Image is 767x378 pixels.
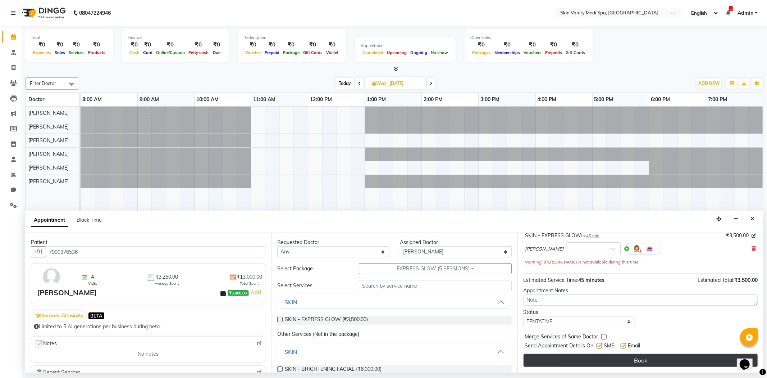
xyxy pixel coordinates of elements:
div: ₹0 [543,41,564,49]
a: 12:00 PM [308,94,334,105]
span: ₹3,250.00 [155,273,178,281]
input: 2025-10-08 [387,78,423,89]
span: Block Time [77,217,102,223]
span: Doctor [28,96,44,103]
i: Edit price [752,234,756,238]
span: | [248,288,262,297]
div: ₹0 [141,41,154,49]
span: Services [67,50,86,55]
span: 4 [91,273,94,281]
span: Voucher [243,50,263,55]
div: ₹0 [281,41,301,49]
span: 45 min [586,233,600,238]
div: ₹0 [53,41,67,49]
div: Patient [31,239,265,246]
span: ADD NEW [698,81,720,86]
span: No show [429,50,450,55]
div: Requested Doctor [277,239,389,246]
input: Search by Name/Mobile/Email/Code [46,246,265,257]
span: BETA [88,312,104,319]
div: Select Package [272,265,353,273]
img: Interior.png [645,244,654,253]
a: 5:00 PM [593,94,615,105]
a: 7:00 PM [706,94,729,105]
span: Card [141,50,154,55]
span: Wallet [324,50,340,55]
small: for [581,233,600,238]
span: ₹3,500.00 [734,277,758,283]
span: Online/Custom [154,50,187,55]
a: 1:00 PM [365,94,388,105]
span: [PERSON_NAME] [28,151,69,157]
span: SMS [604,342,615,351]
span: ₹3,400.00 [228,290,248,296]
a: 3:00 PM [479,94,501,105]
span: Packages [470,50,493,55]
button: SKIN [280,296,508,309]
div: ₹0 [86,41,107,49]
span: Recent Services [34,369,81,377]
span: Expenses [31,50,53,55]
button: Book [524,354,758,367]
span: Completed [361,50,385,55]
span: Today [336,78,354,89]
button: +91 [31,246,46,257]
div: Appointment [361,43,450,49]
span: Wed [370,81,387,86]
b: 08047224946 [79,3,111,23]
div: SKIN [284,347,297,356]
span: No notes [138,350,159,358]
div: [PERSON_NAME] [37,287,97,298]
a: Add [250,288,262,297]
a: 8:00 AM [81,94,104,105]
span: Appointment [31,214,68,227]
span: Filter Doctor [30,80,56,86]
span: Visits [88,281,97,286]
span: Sales [53,50,67,55]
div: ₹0 [31,41,53,49]
span: Ongoing [408,50,429,55]
div: ₹0 [263,41,281,49]
span: Cash [128,50,141,55]
span: 45 minutes [579,277,605,283]
div: ₹0 [67,41,86,49]
span: [PERSON_NAME] [28,110,69,116]
span: Prepaid [263,50,281,55]
div: ₹0 [154,41,187,49]
div: Status [524,309,635,316]
span: Total Spent [240,281,259,286]
button: Generate AI Insights [35,311,85,321]
a: 4:00 PM [536,94,558,105]
a: 1 [726,10,730,16]
p: Other Services (Not in the package) [277,330,511,338]
span: Average Spent [155,281,179,286]
div: Assigned Doctor [400,239,512,246]
span: Send Appointment Details On [525,342,594,351]
div: ₹0 [301,41,324,49]
span: Vouchers [522,50,543,55]
span: Memberships [493,50,522,55]
div: ₹0 [522,41,543,49]
div: Other sales [470,35,587,41]
input: Search by service name [359,280,511,291]
div: Total [31,35,107,41]
a: 2:00 PM [422,94,444,105]
span: Gift Cards [301,50,324,55]
span: Estimated Total: [698,277,734,283]
div: Finance [128,35,223,41]
div: Appointment Notes [524,287,758,294]
div: Limited to 5 AI generations per business during beta. [34,323,262,330]
a: 9:00 AM [138,94,161,105]
span: Merge Services of Same Doctor [525,333,598,342]
a: 11:00 AM [251,94,277,105]
div: ₹0 [470,41,493,49]
span: Package [281,50,301,55]
span: Due [211,50,222,55]
span: Products [86,50,107,55]
span: Email [628,342,640,351]
div: ₹0 [324,41,340,49]
span: Notes [34,339,57,349]
img: Hairdresser.png [633,244,641,253]
div: ₹0 [187,41,210,49]
span: Upcoming [385,50,408,55]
